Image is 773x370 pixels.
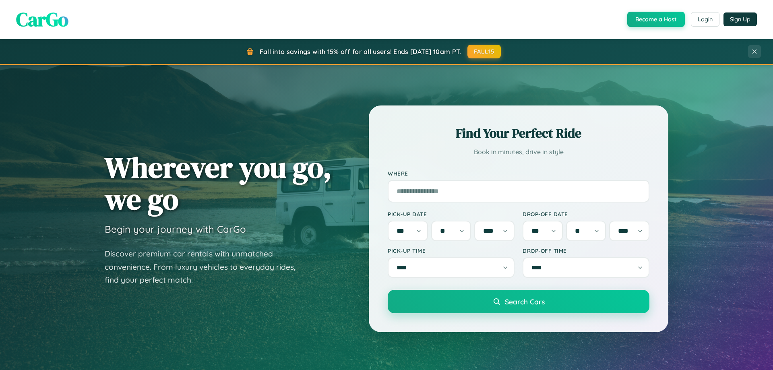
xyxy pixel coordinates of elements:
span: Search Cars [505,297,545,306]
label: Pick-up Date [388,211,515,217]
label: Drop-off Time [523,247,649,254]
button: Search Cars [388,290,649,313]
label: Drop-off Date [523,211,649,217]
label: Pick-up Time [388,247,515,254]
h2: Find Your Perfect Ride [388,124,649,142]
button: Sign Up [723,12,757,26]
label: Where [388,170,649,177]
h1: Wherever you go, we go [105,151,332,215]
p: Discover premium car rentals with unmatched convenience. From luxury vehicles to everyday rides, ... [105,247,306,287]
button: Login [691,12,719,27]
h3: Begin your journey with CarGo [105,223,246,235]
button: FALL15 [467,45,501,58]
button: Become a Host [627,12,685,27]
span: Fall into savings with 15% off for all users! Ends [DATE] 10am PT. [260,48,461,56]
span: CarGo [16,6,68,33]
p: Book in minutes, drive in style [388,146,649,158]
